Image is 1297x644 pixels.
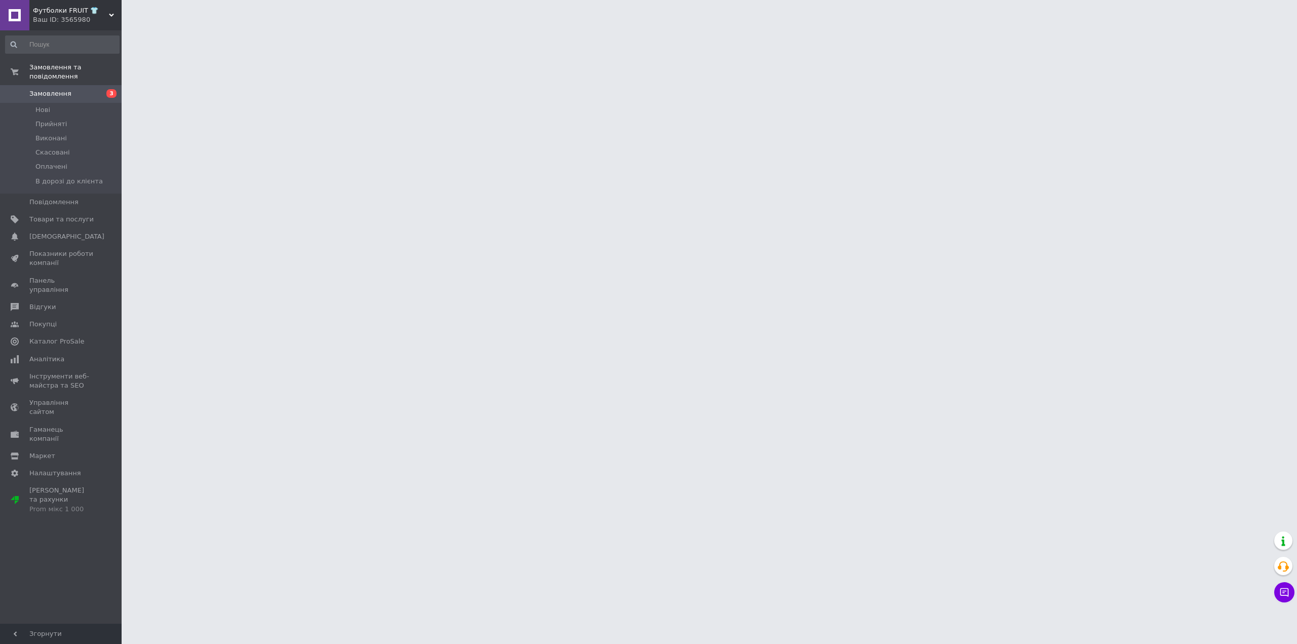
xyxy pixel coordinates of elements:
input: Пошук [5,35,120,54]
div: Prom мікс 1 000 [29,505,94,514]
span: Футболки FRUIT 👕 [33,6,109,15]
span: Нові [35,105,50,115]
span: Маркет [29,451,55,461]
span: Покупці [29,320,57,329]
span: 3 [106,89,117,98]
span: Інструменти веб-майстра та SEO [29,372,94,390]
span: Оплачені [35,162,67,171]
span: [DEMOGRAPHIC_DATA] [29,232,104,241]
span: В дорозі до клієнта [35,177,103,186]
span: Виконані [35,134,67,143]
span: Налаштування [29,469,81,478]
span: Товари та послуги [29,215,94,224]
span: Гаманець компанії [29,425,94,443]
span: Повідомлення [29,198,79,207]
div: Ваш ID: 3565980 [33,15,122,24]
button: Чат з покупцем [1274,582,1294,602]
span: Відгуки [29,302,56,312]
span: Панель управління [29,276,94,294]
span: Скасовані [35,148,70,157]
span: Каталог ProSale [29,337,84,346]
span: Управління сайтом [29,398,94,416]
span: Аналітика [29,355,64,364]
span: Замовлення [29,89,71,98]
span: Прийняті [35,120,67,129]
span: Показники роботи компанії [29,249,94,268]
span: [PERSON_NAME] та рахунки [29,486,94,514]
span: Замовлення та повідомлення [29,63,122,81]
